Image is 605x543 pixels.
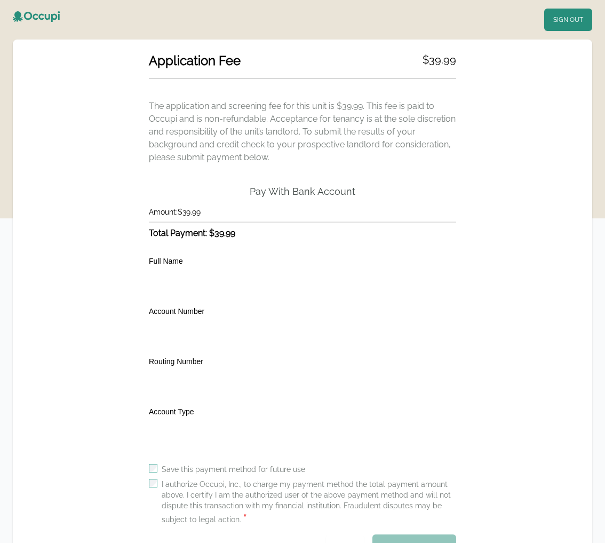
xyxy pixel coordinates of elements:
label: Full Name [149,257,183,265]
h3: Total Payment: $39.99 [149,227,456,240]
label: Routing Number [149,357,203,366]
h2: Application Fee [149,52,241,69]
p: The application and screening fee for this unit is $ 39.99 . This fee is paid to Occupi and is no... [149,100,456,164]
h2: Pay With Bank Account [250,185,355,198]
label: Account Type [149,407,194,416]
label: Save this payment method for future use [162,464,305,475]
h2: $ 39.99 [423,52,456,69]
button: Sign Out [544,9,592,31]
label: I authorize Occupi, Inc., to charge my payment method the total payment amount above. I certify I... [162,479,456,526]
label: Account Number [149,307,204,316]
h4: Amount: $39.99 [149,207,456,217]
